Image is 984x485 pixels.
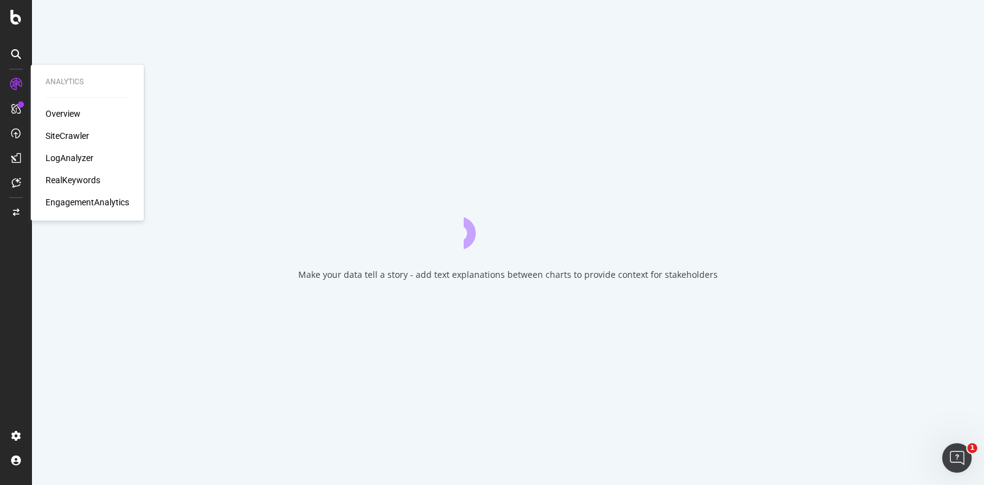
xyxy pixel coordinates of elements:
iframe: Intercom live chat [942,443,972,473]
div: animation [464,205,552,249]
a: EngagementAnalytics [46,196,129,208]
span: 1 [967,443,977,453]
a: LogAnalyzer [46,152,93,164]
a: RealKeywords [46,174,100,186]
div: Make your data tell a story - add text explanations between charts to provide context for stakeho... [298,269,718,281]
a: Overview [46,108,81,120]
div: Analytics [46,77,129,87]
a: SiteCrawler [46,130,89,142]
